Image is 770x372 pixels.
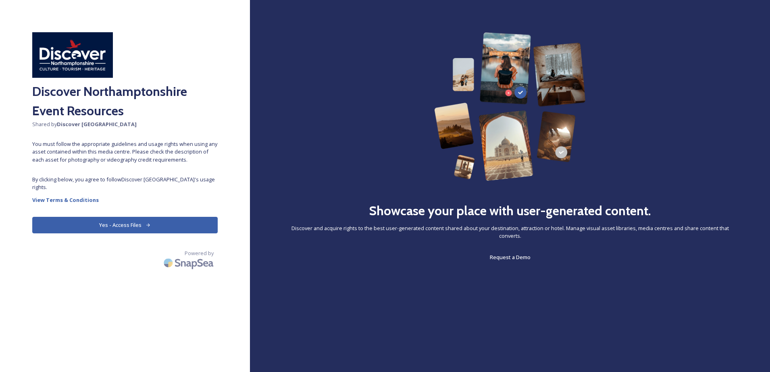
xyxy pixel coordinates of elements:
[490,252,531,262] a: Request a Demo
[32,32,113,78] img: Discover%20Northamptonshire.jpg
[185,249,214,257] span: Powered by
[369,201,651,220] h2: Showcase your place with user-generated content.
[490,254,531,261] span: Request a Demo
[32,195,218,205] a: View Terms & Conditions
[32,82,218,121] h2: Discover Northamptonshire Event Resources
[32,217,218,233] button: Yes - Access Files
[57,121,137,128] strong: Discover [GEOGRAPHIC_DATA]
[434,32,586,181] img: 63b42ca75bacad526042e722_Group%20154-p-800.png
[161,254,218,272] img: SnapSea Logo
[282,224,738,240] span: Discover and acquire rights to the best user-generated content shared about your destination, att...
[32,121,218,128] span: Shared by
[32,196,99,204] strong: View Terms & Conditions
[32,140,218,164] span: You must follow the appropriate guidelines and usage rights when using any asset contained within...
[32,176,218,191] span: By clicking below, you agree to follow Discover [GEOGRAPHIC_DATA] 's usage rights.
